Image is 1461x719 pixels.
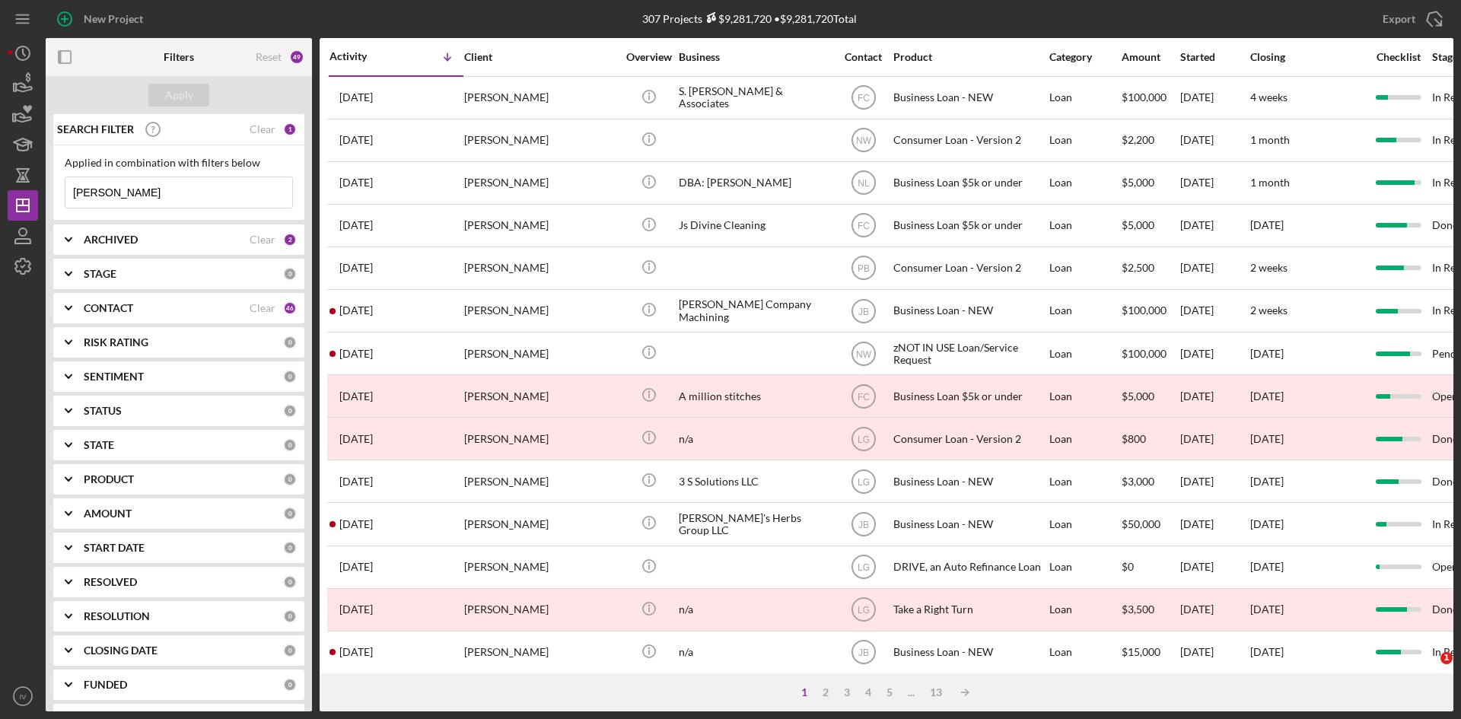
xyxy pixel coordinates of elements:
div: Closing [1250,51,1364,63]
span: $100,000 [1122,304,1167,317]
div: [PERSON_NAME] [464,291,616,331]
text: JB [858,520,868,530]
b: STATE [84,439,114,451]
div: Business [679,51,831,63]
div: Take a Right Turn [893,590,1046,630]
text: NW [856,348,872,359]
text: LG [857,476,869,487]
div: Apply [165,84,193,107]
b: SENTIMENT [84,371,144,383]
b: ARCHIVED [84,234,138,246]
div: n/a [679,590,831,630]
div: Clear [250,302,275,314]
div: [DATE] [1180,418,1249,459]
div: 2 [283,233,297,247]
div: [PERSON_NAME] Company Machining [679,291,831,331]
div: 0 [283,575,297,589]
time: 2025-07-31 02:37 [339,476,373,488]
div: [PERSON_NAME] [464,78,616,118]
div: [DATE] [1180,163,1249,203]
div: n/a [679,418,831,459]
div: [PERSON_NAME] [464,590,616,630]
text: IV [19,692,27,701]
button: Apply [148,84,209,107]
div: 0 [283,644,297,657]
div: S. [PERSON_NAME] & Associates [679,78,831,118]
time: 2025-07-23 22:58 [339,561,373,573]
div: Business Loan - NEW [893,291,1046,331]
time: 1 month [1250,176,1290,189]
div: 0 [283,541,297,555]
div: Loan [1049,547,1120,587]
div: Business Loan - NEW [893,78,1046,118]
time: [DATE] [1250,517,1284,530]
div: zNOT IN USE Loan/Service Request [893,333,1046,374]
div: [DATE] [1180,120,1249,161]
div: 0 [283,678,297,692]
b: RISK RATING [84,336,148,348]
time: 2025-07-29 01:12 [339,518,373,530]
div: 0 [283,609,297,623]
div: Checklist [1366,51,1431,63]
time: 1 month [1250,133,1290,146]
time: [DATE] [1250,603,1284,616]
div: Consumer Loan - Version 2 [893,120,1046,161]
text: JB [858,306,868,317]
div: 3 S Solutions LLC [679,461,831,501]
time: 2025-09-08 13:51 [339,348,373,360]
div: [DATE] [1180,504,1249,544]
text: LG [857,605,869,616]
div: $5,000 [1122,376,1179,416]
div: Loan [1049,248,1120,288]
div: Consumer Loan - Version 2 [893,418,1046,459]
div: Consumer Loan - Version 2 [893,248,1046,288]
div: Activity [329,50,396,62]
div: 4 [858,686,879,698]
div: Loan [1049,205,1120,246]
div: Business Loan $5k or under [893,163,1046,203]
text: LG [857,562,869,573]
div: [PERSON_NAME]'s Herbs Group LLC [679,504,831,544]
text: FC [858,93,870,103]
div: [DATE] [1180,333,1249,374]
div: Export [1383,4,1415,34]
time: [DATE] [1250,390,1284,402]
div: $3,500 [1122,590,1179,630]
div: 49 [289,49,304,65]
button: New Project [46,4,158,34]
div: [PERSON_NAME] [464,632,616,673]
span: $5,000 [1122,176,1154,189]
b: RESOLVED [84,576,137,588]
div: [PERSON_NAME] [464,248,616,288]
div: [DATE] [1180,78,1249,118]
time: [DATE] [1250,645,1284,658]
div: 5 [879,686,900,698]
button: Export [1367,4,1453,34]
div: 0 [283,472,297,486]
div: Overview [620,51,677,63]
time: 4 weeks [1250,91,1288,103]
div: Client [464,51,616,63]
div: Contact [835,51,892,63]
div: [DATE] [1180,291,1249,331]
text: PB [857,263,869,274]
div: 0 [283,370,297,383]
time: [DATE] [1250,475,1284,488]
div: ... [900,686,922,698]
div: [PERSON_NAME] [464,120,616,161]
div: Business Loan - NEW [893,504,1046,544]
div: $3,000 [1122,461,1179,501]
div: Loan [1049,78,1120,118]
time: [DATE] [1250,432,1284,445]
div: Loan [1049,461,1120,501]
time: [DATE] [1250,560,1284,573]
span: 1 [1440,652,1453,664]
div: [PERSON_NAME] [464,547,616,587]
b: SEARCH FILTER [57,123,134,135]
div: [DATE] [1180,248,1249,288]
time: 2025-09-16 18:11 [339,262,373,274]
div: Js Divine Cleaning [679,205,831,246]
b: RESOLUTION [84,610,150,622]
text: NL [858,178,870,189]
div: 1 [283,122,297,136]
